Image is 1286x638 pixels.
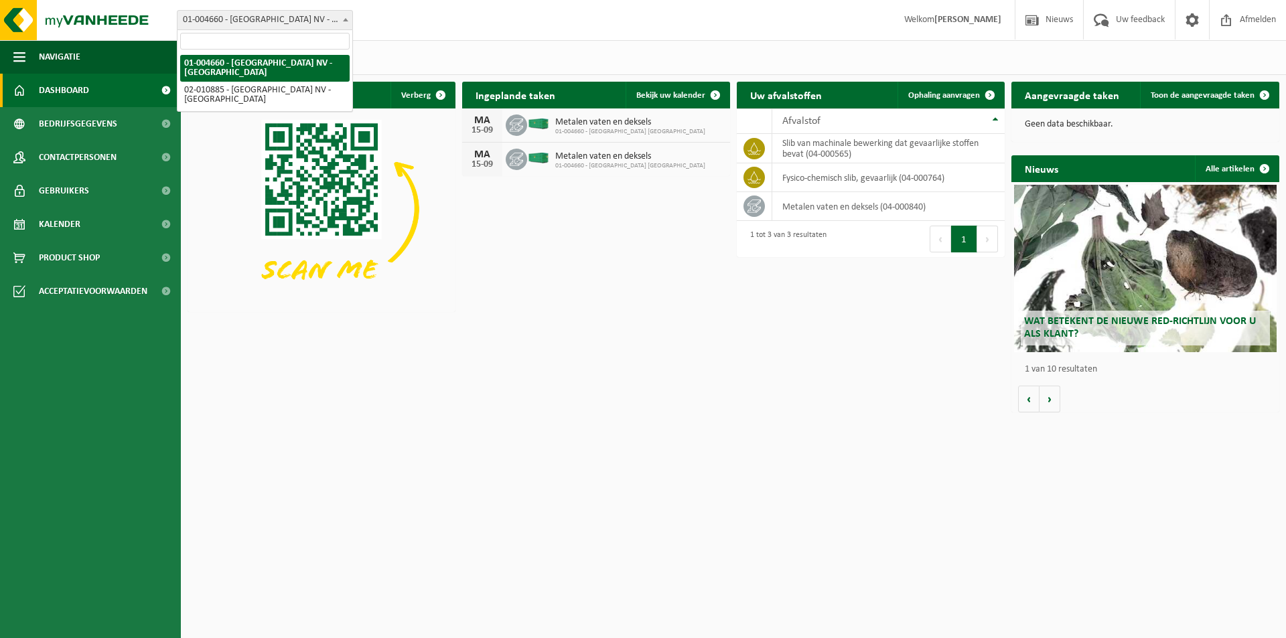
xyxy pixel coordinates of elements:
img: HK-XC-40-GN-00 [527,152,550,164]
span: Metalen vaten en deksels [555,151,705,162]
button: Previous [930,226,951,252]
span: Acceptatievoorwaarden [39,274,147,308]
div: 15-09 [469,160,496,169]
div: 1 tot 3 van 3 resultaten [743,224,827,254]
td: fysico-chemisch slib, gevaarlijk (04-000764) [772,163,1005,192]
div: 15-09 [469,126,496,135]
h2: Ingeplande taken [462,82,569,108]
span: 01-004660 - DRUMDRUM NV - RUMBEKE [177,11,352,29]
span: Contactpersonen [39,141,117,174]
span: Afvalstof [782,116,820,127]
span: Navigatie [39,40,80,74]
span: Toon de aangevraagde taken [1151,91,1255,100]
button: Volgende [1040,386,1060,412]
img: Download de VHEPlus App [188,108,455,309]
span: 01-004660 - DRUMDRUM NV - RUMBEKE [177,10,353,30]
td: metalen vaten en deksels (04-000840) [772,192,1005,221]
p: Geen data beschikbaar. [1025,120,1266,129]
span: Dashboard [39,74,89,107]
button: 1 [951,226,977,252]
span: Metalen vaten en deksels [555,117,705,128]
td: slib van machinale bewerking dat gevaarlijke stoffen bevat (04-000565) [772,134,1005,163]
span: 01-004660 - [GEOGRAPHIC_DATA] [GEOGRAPHIC_DATA] [555,128,705,136]
span: Kalender [39,208,80,241]
a: Alle artikelen [1195,155,1278,182]
li: 02-010885 - [GEOGRAPHIC_DATA] NV - [GEOGRAPHIC_DATA] [180,82,350,108]
a: Toon de aangevraagde taken [1140,82,1278,108]
span: Bedrijfsgegevens [39,107,117,141]
span: Product Shop [39,241,100,274]
span: Gebruikers [39,174,89,208]
a: Wat betekent de nieuwe RED-richtlijn voor u als klant? [1014,185,1277,352]
li: 01-004660 - [GEOGRAPHIC_DATA] NV - [GEOGRAPHIC_DATA] [180,55,350,82]
strong: [PERSON_NAME] [934,15,1001,25]
h2: Nieuws [1011,155,1072,181]
button: Verberg [390,82,454,108]
span: 01-004660 - [GEOGRAPHIC_DATA] [GEOGRAPHIC_DATA] [555,162,705,170]
div: MA [469,115,496,126]
a: Ophaling aanvragen [898,82,1003,108]
p: 1 van 10 resultaten [1025,365,1273,374]
span: Ophaling aanvragen [908,91,980,100]
h2: Aangevraagde taken [1011,82,1133,108]
span: Wat betekent de nieuwe RED-richtlijn voor u als klant? [1024,316,1256,339]
img: HK-XC-40-GN-00 [527,118,550,130]
a: Bekijk uw kalender [626,82,729,108]
button: Next [977,226,998,252]
h2: Uw afvalstoffen [737,82,835,108]
div: MA [469,149,496,160]
button: Vorige [1018,386,1040,412]
span: Bekijk uw kalender [636,91,705,100]
span: Verberg [401,91,431,100]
